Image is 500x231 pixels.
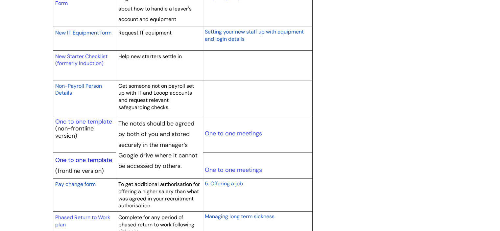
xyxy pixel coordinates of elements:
[204,28,303,43] a: Setting your new staff up with equipment and login details
[204,129,262,137] a: One to one meetings
[116,116,203,179] td: The notes should be agreed by both of you and stored securely in the manager’s Google drive where...
[55,180,96,188] a: Pay change form
[53,152,116,178] td: (frontline version)
[55,53,107,67] a: New Starter Checklist (formerly Induction)
[204,179,243,187] a: 5. Offering a job
[55,82,102,97] a: Non-Payroll Person Details
[55,181,96,188] span: Pay change form
[55,125,114,139] p: (non-frontline version)
[55,156,112,164] a: One to one template
[204,180,243,187] span: 5. Offering a job
[204,166,262,174] a: One to one meetings
[204,212,274,220] a: Managing long term sickness
[55,118,112,126] a: One to one template
[55,29,111,36] a: New IT Equipment form
[204,28,303,42] span: Setting your new staff up with equipment and login details
[118,29,172,36] span: Request IT equipment
[204,213,274,220] span: Managing long term sickness
[118,181,200,209] span: To get additional authorisation for offering a higher salary than what was agreed in your recruit...
[55,214,110,228] a: Phased Return to Work plan
[118,53,182,60] span: Help new starters settle in
[118,82,194,111] span: Get someone not on payroll set up with IT and Looop accounts and request relevant safeguarding ch...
